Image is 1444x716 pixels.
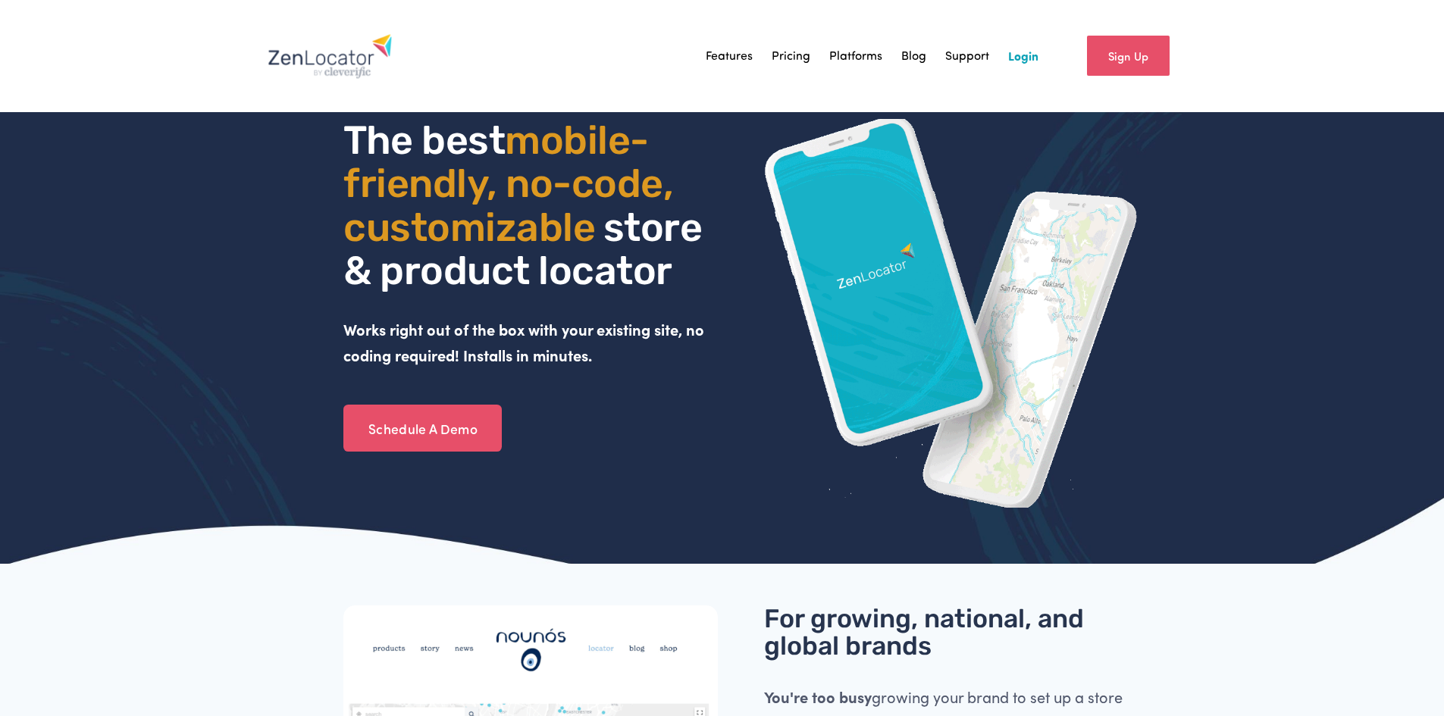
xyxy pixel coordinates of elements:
[772,45,810,67] a: Pricing
[1087,36,1170,76] a: Sign Up
[343,117,681,250] span: mobile- friendly, no-code, customizable
[343,319,708,365] strong: Works right out of the box with your existing site, no coding required! Installs in minutes.
[829,45,882,67] a: Platforms
[343,117,505,164] span: The best
[901,45,926,67] a: Blog
[764,686,872,707] strong: You're too busy
[764,603,1090,661] span: For growing, national, and global brands
[1008,45,1038,67] a: Login
[945,45,989,67] a: Support
[706,45,753,67] a: Features
[764,119,1139,508] img: ZenLocator phone mockup gif
[343,204,710,294] span: store & product locator
[268,33,393,79] img: Zenlocator
[343,405,502,452] a: Schedule A Demo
